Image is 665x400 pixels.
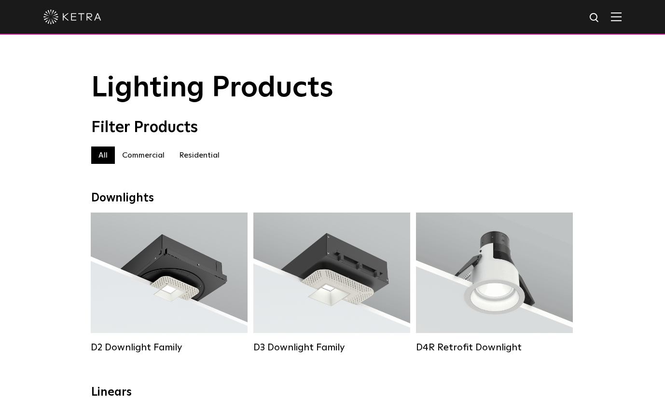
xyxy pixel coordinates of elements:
[91,119,574,137] div: Filter Products
[91,147,115,164] label: All
[416,342,573,353] div: D4R Retrofit Downlight
[589,12,601,24] img: search icon
[172,147,227,164] label: Residential
[91,191,574,205] div: Downlights
[253,342,410,353] div: D3 Downlight Family
[43,10,101,24] img: ketra-logo-2019-white
[91,386,574,400] div: Linears
[416,213,573,353] a: D4R Retrofit Downlight Lumen Output:800Colors:White / BlackBeam Angles:15° / 25° / 40° / 60°Watta...
[253,213,410,353] a: D3 Downlight Family Lumen Output:700 / 900 / 1100Colors:White / Black / Silver / Bronze / Paintab...
[91,342,248,353] div: D2 Downlight Family
[91,213,248,353] a: D2 Downlight Family Lumen Output:1200Colors:White / Black / Gloss Black / Silver / Bronze / Silve...
[611,12,622,21] img: Hamburger%20Nav.svg
[115,147,172,164] label: Commercial
[91,74,333,103] span: Lighting Products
